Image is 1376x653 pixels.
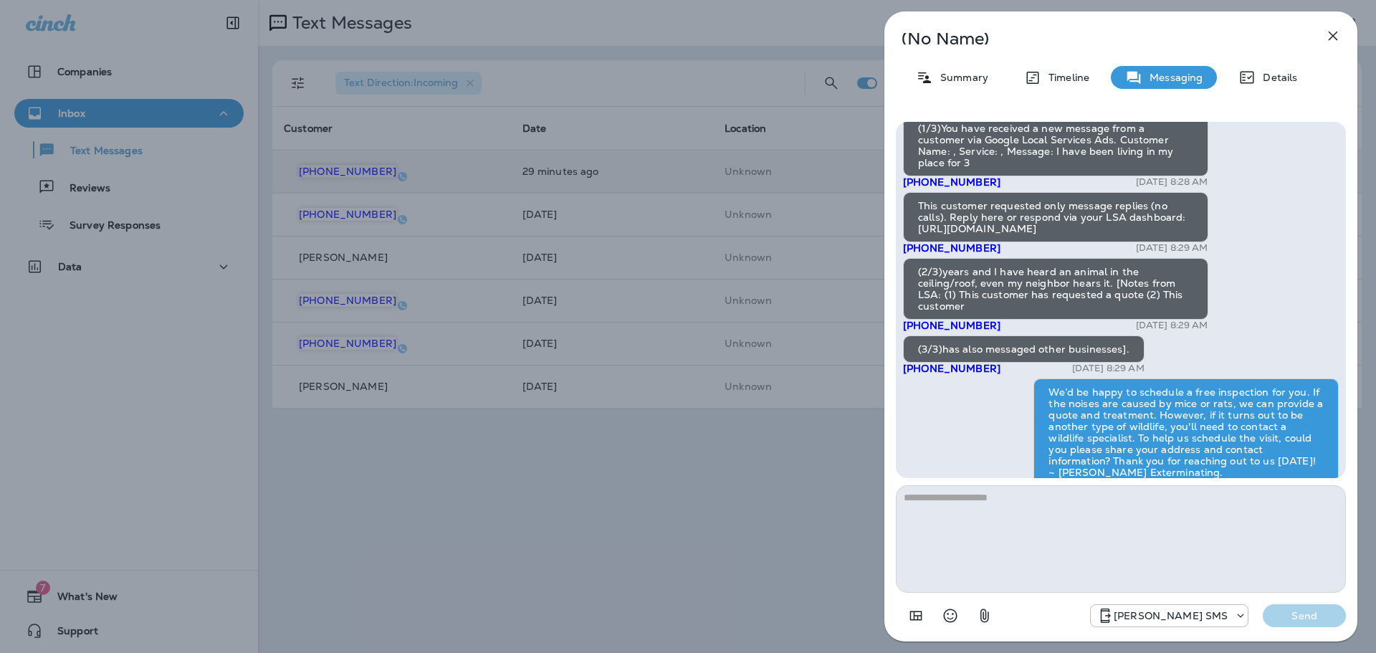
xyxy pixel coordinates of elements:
span: [PHONE_NUMBER] [903,362,1000,375]
p: [DATE] 8:29 AM [1136,320,1208,331]
p: (No Name) [902,33,1293,44]
span: [PHONE_NUMBER] [903,242,1000,254]
p: [DATE] 8:29 AM [1136,242,1208,254]
p: Messaging [1142,72,1203,83]
div: (3/3)has also messaged other businesses]. [903,335,1145,363]
div: This customer requested only message replies (no calls). Reply here or respond via your LSA dashb... [903,192,1208,242]
p: Timeline [1041,72,1089,83]
div: (2/3)years and I have heard an animal in the ceiling/roof, even my neighbor hears it. [Notes from... [903,258,1208,320]
p: [DATE] 8:28 AM [1136,176,1208,188]
div: We’d be happy to schedule a free inspection for you. If the noises are caused by mice or rats, we... [1033,378,1339,486]
button: Select an emoji [936,601,965,630]
button: Add in a premade template [902,601,930,630]
div: (1/3)You have received a new message from a customer via Google Local Services Ads. Customer Name... [903,115,1208,176]
div: +1 (757) 760-3335 [1091,607,1248,624]
p: [DATE] 8:29 AM [1072,363,1145,374]
p: [PERSON_NAME] SMS [1114,610,1228,621]
p: Summary [933,72,988,83]
span: [PHONE_NUMBER] [903,176,1000,189]
p: Details [1256,72,1297,83]
span: [PHONE_NUMBER] [903,319,1000,332]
